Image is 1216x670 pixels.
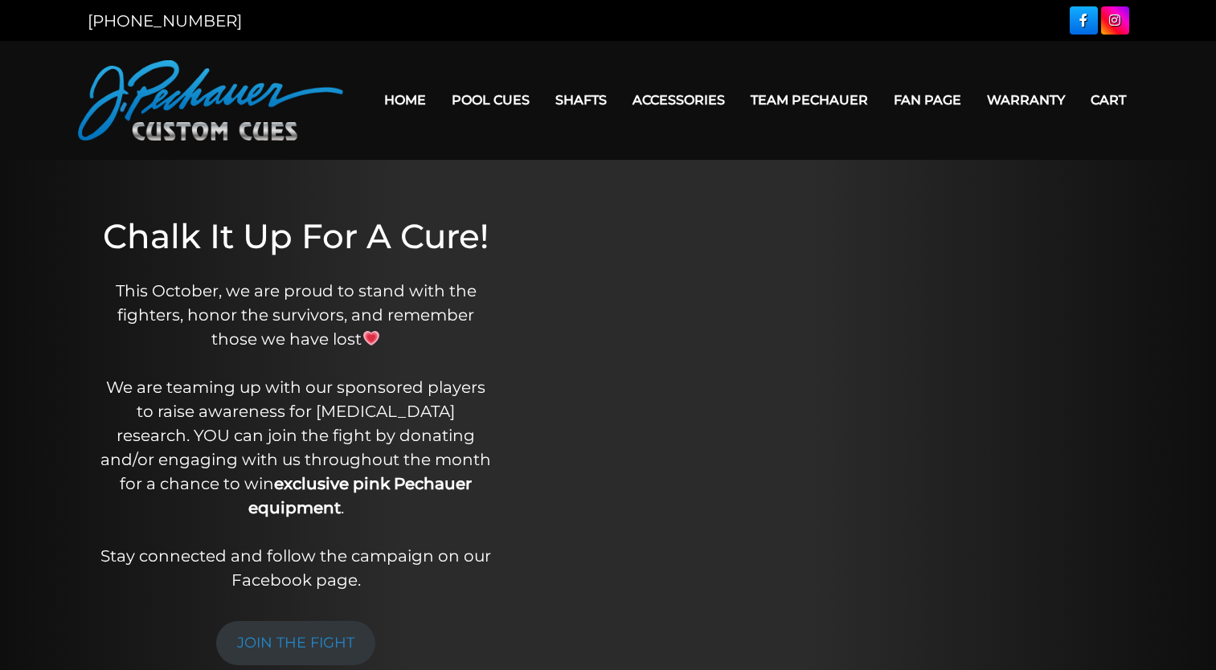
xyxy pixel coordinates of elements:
a: Accessories [620,80,738,121]
strong: exclusive pink Pechauer equipment [248,474,473,517]
a: Pool Cues [439,80,542,121]
p: This October, we are proud to stand with the fighters, honor the survivors, and remember those we... [99,279,493,592]
a: Team Pechauer [738,80,881,121]
a: Cart [1078,80,1139,121]
img: 💗 [363,330,379,346]
h1: Chalk It Up For A Cure! [99,216,493,256]
a: Home [371,80,439,121]
img: Pechauer Custom Cues [78,60,343,141]
a: Warranty [974,80,1078,121]
a: Fan Page [881,80,974,121]
a: [PHONE_NUMBER] [88,11,242,31]
a: JOIN THE FIGHT [216,621,375,665]
a: Shafts [542,80,620,121]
